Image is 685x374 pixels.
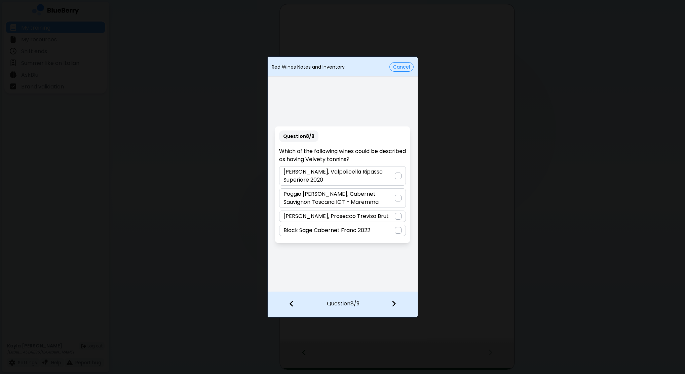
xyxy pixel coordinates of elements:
[283,190,395,206] p: Poggio [PERSON_NAME], Cabernet Sauvignon Toscana IGT - Maremma
[327,292,359,308] p: Question 8 / 9
[391,300,396,307] img: file icon
[279,147,406,163] p: Which of the following wines could be described as having Velvety tannins?
[283,226,370,234] p: Black Sage Cabernet Franc 2022
[272,64,345,70] p: Red Wines Notes and Inventory
[389,62,414,72] button: Cancel
[279,130,318,142] p: Question 8 / 9
[289,300,294,307] img: file icon
[283,212,389,220] p: [PERSON_NAME], Prosecco Treviso Brut
[283,168,395,184] p: [PERSON_NAME], Valpolicella Ripasso Superiore 2020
